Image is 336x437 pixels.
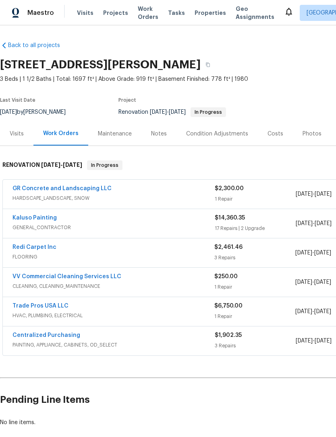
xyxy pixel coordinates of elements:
span: - [295,278,331,286]
span: - [295,249,331,257]
span: [DATE] [314,309,331,314]
span: Properties [195,9,226,17]
div: Work Orders [43,129,79,137]
span: Maestro [27,9,54,17]
span: HARDSCAPE_LANDSCAPE, SNOW [12,194,215,202]
div: 1 Repair [215,195,296,203]
span: [DATE] [315,221,332,226]
span: $250.00 [214,274,238,279]
span: [DATE] [296,221,313,226]
span: - [296,220,332,228]
a: Trade Pros USA LLC [12,303,68,309]
span: Tasks [168,10,185,16]
span: GENERAL_CONTRACTOR [12,224,215,232]
div: Costs [268,130,283,138]
div: 1 Repair [214,283,295,291]
span: $2,300.00 [215,186,244,191]
div: 3 Repairs [214,254,295,262]
a: Redi Carpet Inc [12,244,56,250]
span: PAINTING, APPLIANCE, CABINETS, OD_SELECT [12,341,215,349]
span: [DATE] [295,309,312,314]
span: [DATE] [315,338,332,344]
h6: RENOVATION [2,160,82,170]
span: - [296,190,332,198]
div: 3 Repairs [215,342,296,350]
a: VV Commercial Cleaning Services LLC [12,274,121,279]
span: Projects [103,9,128,17]
span: [DATE] [314,279,331,285]
div: Condition Adjustments [186,130,248,138]
span: [DATE] [296,338,313,344]
span: - [296,337,332,345]
span: Geo Assignments [236,5,274,21]
span: Work Orders [138,5,158,21]
a: GR Concrete and Landscaping LLC [12,186,112,191]
div: 1 Repair [214,312,295,320]
div: Maintenance [98,130,132,138]
span: [DATE] [41,162,60,168]
span: $2,461.46 [214,244,243,250]
span: [DATE] [169,109,186,115]
span: Project [118,98,136,103]
span: [DATE] [315,191,332,197]
span: $1,902.35 [215,332,242,338]
span: - [295,308,331,316]
span: - [150,109,186,115]
span: [DATE] [150,109,167,115]
div: 17 Repairs | 2 Upgrade [215,224,296,232]
button: Copy Address [201,57,215,72]
span: Renovation [118,109,226,115]
span: In Progress [88,161,122,169]
div: Photos [303,130,321,138]
span: In Progress [191,110,225,115]
a: Kaluso Painting [12,215,57,221]
span: [DATE] [63,162,82,168]
span: Visits [77,9,93,17]
span: [DATE] [295,250,312,256]
span: [DATE] [296,191,313,197]
span: $14,360.35 [215,215,245,221]
span: $6,750.00 [214,303,243,309]
span: [DATE] [314,250,331,256]
span: CLEANING, CLEANING_MAINTENANCE [12,282,214,290]
div: Visits [10,130,24,138]
span: HVAC, PLUMBING, ELECTRICAL [12,312,214,320]
span: [DATE] [295,279,312,285]
div: Notes [151,130,167,138]
span: FLOORING [12,253,214,261]
span: - [41,162,82,168]
a: Centralized Purchasing [12,332,80,338]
